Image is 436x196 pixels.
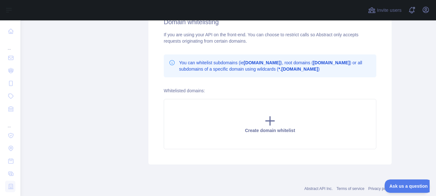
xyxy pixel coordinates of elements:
[245,128,295,133] span: Create domain whitelist
[368,186,392,191] a: Privacy policy
[336,186,364,191] a: Terms of service
[5,116,15,129] div: ...
[313,60,350,65] b: [DOMAIN_NAME]
[367,5,403,15] button: Invite users
[5,38,15,51] div: ...
[377,7,402,14] span: Invite users
[179,59,371,72] p: You can whitelist subdomains (ie ), root domains ( ) or all subdomains of a specific domain using...
[164,17,376,26] h2: Domain whitelisting
[244,60,281,65] b: [DOMAIN_NAME]
[304,186,333,191] a: Abstract API Inc.
[164,88,205,93] label: Whitelisted domains:
[385,179,430,193] iframe: Toggle Customer Support
[164,31,376,44] div: If you are using your API on the front-end. You can choose to restrict calls so Abstract only acc...
[278,66,318,72] b: *.[DOMAIN_NAME]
